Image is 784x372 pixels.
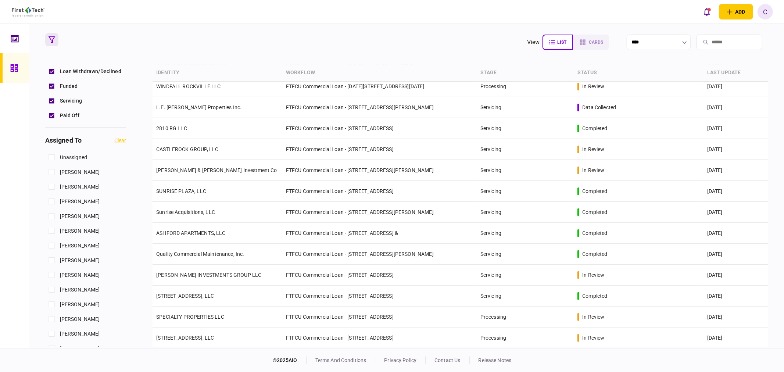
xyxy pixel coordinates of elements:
td: FTFCU Commercial Loan - [DATE][STREET_ADDRESS][DATE] [282,76,477,97]
td: Processing [477,76,574,97]
span: [PERSON_NAME] [60,315,100,323]
a: L.E. [PERSON_NAME] Properties Inc. [156,104,241,110]
td: [DATE] [704,139,768,160]
a: privacy policy [384,357,416,363]
td: Processing [477,328,574,348]
div: in review [582,334,604,341]
th: workflow [282,64,477,82]
div: in review [582,83,604,90]
button: list [543,35,573,50]
td: Servicing [477,160,574,181]
a: CASTLEROCK GROUP, LLC [156,146,218,152]
a: WINDFALL ROCKVILLE LLC [156,83,221,89]
span: [PERSON_NAME] [60,242,100,250]
div: in review [582,146,604,153]
td: [DATE] [704,118,768,139]
td: [DATE] [704,160,768,181]
span: Funded [60,82,78,90]
div: data collected [582,104,616,111]
th: last update [704,64,768,82]
span: Servicing [60,97,82,105]
td: Servicing [477,202,574,223]
td: [DATE] [704,286,768,307]
span: [PERSON_NAME] [60,330,100,338]
td: FTFCU Commercial Loan - [STREET_ADDRESS][PERSON_NAME] [282,97,477,118]
span: [PERSON_NAME] [60,286,100,294]
div: view [527,38,540,47]
td: [DATE] [704,328,768,348]
a: Sunrise Acquisitions, LLC [156,209,215,215]
div: © 2025 AIO [273,357,307,364]
td: Servicing [477,265,574,286]
span: [PERSON_NAME] [60,301,100,308]
span: [PERSON_NAME] [60,345,100,353]
div: in review [582,313,604,321]
th: status [574,64,704,82]
td: FTFCU Commercial Loan - [STREET_ADDRESS][PERSON_NAME] [282,244,477,265]
td: [DATE] [704,76,768,97]
div: in review [582,271,604,279]
td: Servicing [477,223,574,244]
span: [PERSON_NAME] [60,212,100,220]
td: FTFCU Commercial Loan - [STREET_ADDRESS] [282,118,477,139]
span: [PERSON_NAME] [60,168,100,176]
td: Servicing [477,286,574,307]
span: list [557,40,566,45]
td: FTFCU Commercial Loan - [STREET_ADDRESS][PERSON_NAME] [282,202,477,223]
a: ASHFORD APARTMENTS, LLC [156,230,225,236]
td: [DATE] [704,244,768,265]
td: FTFCU Commercial Loan - [STREET_ADDRESS] & [282,223,477,244]
div: completed [582,187,607,195]
a: Quality Commercial Maintenance, Inc. [156,251,244,257]
a: contact us [434,357,460,363]
button: cards [573,35,609,50]
a: [PERSON_NAME] INVESTMENTS GROUP LLC [156,272,261,278]
span: [PERSON_NAME] [60,257,100,264]
a: [STREET_ADDRESS], LLC [156,335,214,341]
td: Servicing [477,97,574,118]
div: completed [582,250,607,258]
td: FTFCU Commercial Loan - [STREET_ADDRESS][PERSON_NAME] [282,160,477,181]
span: [PERSON_NAME] [60,271,100,279]
div: completed [582,125,607,132]
span: [PERSON_NAME] [60,227,100,235]
a: SUNRISE PLAZA, LLC [156,188,206,194]
span: [PERSON_NAME] [60,198,100,205]
h3: assigned to [45,137,82,144]
span: Loan Withdrawn/Declined [60,68,121,75]
a: terms and conditions [315,357,366,363]
a: [STREET_ADDRESS], LLC [156,293,214,299]
td: FTFCU Commercial Loan - [STREET_ADDRESS] [282,286,477,307]
td: [DATE] [704,307,768,328]
div: completed [582,292,607,300]
td: FTFCU Commercial Loan - [STREET_ADDRESS] [282,181,477,202]
button: C [758,4,773,19]
div: completed [582,229,607,237]
a: [PERSON_NAME] & [PERSON_NAME] Investment Co [156,167,277,173]
th: identity [153,64,282,82]
span: Paid Off [60,112,79,119]
a: release notes [479,357,512,363]
img: client company logo [12,7,44,17]
button: open adding identity options [719,4,753,19]
span: unassigned [60,154,87,161]
button: open notifications list [699,4,715,19]
td: [DATE] [704,223,768,244]
th: stage [477,64,574,82]
a: 2810 RG LLC [156,125,187,131]
div: in review [582,167,604,174]
td: Servicing [477,139,574,160]
td: [DATE] [704,265,768,286]
td: FTFCU Commercial Loan - [STREET_ADDRESS] [282,139,477,160]
a: SPECIALTY PROPERTIES LLC [156,314,224,320]
td: Servicing [477,181,574,202]
span: [PERSON_NAME] [60,183,100,191]
td: [DATE] [704,97,768,118]
td: FTFCU Commercial Loan - [STREET_ADDRESS] [282,307,477,328]
span: cards [589,40,603,45]
td: FTFCU Commercial Loan - [STREET_ADDRESS] [282,265,477,286]
td: Servicing [477,244,574,265]
td: [DATE] [704,202,768,223]
button: clear [114,137,126,143]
